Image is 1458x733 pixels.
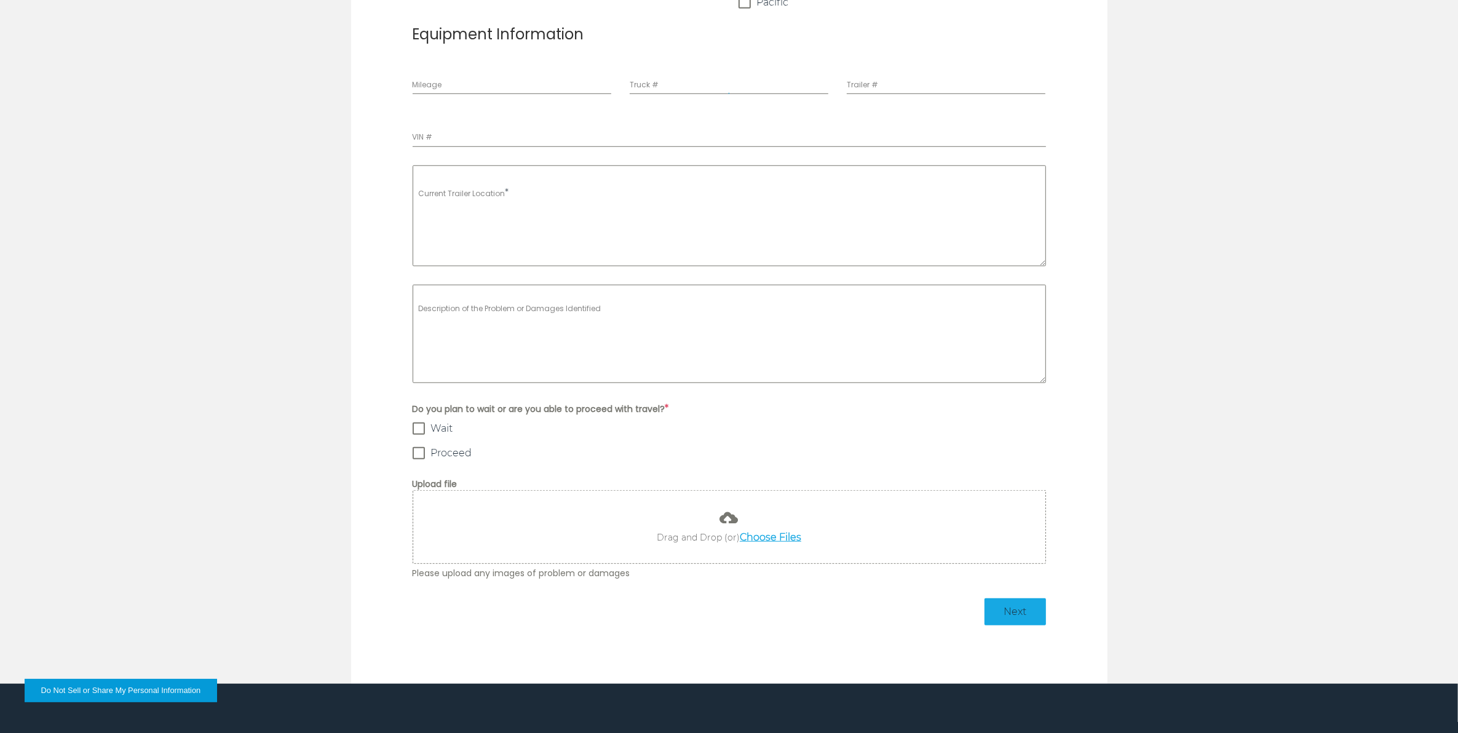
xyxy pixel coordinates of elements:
button: hiddenNext [985,598,1046,625]
button: Do Not Sell or Share My Personal Information [25,679,217,702]
label: Upload file [413,478,1046,490]
span: Proceed [431,447,472,459]
h2: Equipment Information [413,27,1046,42]
span: Do you plan to wait or are you able to proceed with travel? [413,402,1046,416]
p: Drag and Drop (or) [431,530,1028,545]
label: Wait [413,422,1046,435]
span: Please upload any images of problem or damages [413,567,1046,580]
label: Proceed [413,447,1046,459]
a: Choose Files [740,531,801,543]
span: Next [991,604,1040,619]
span: Wait [431,422,453,435]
